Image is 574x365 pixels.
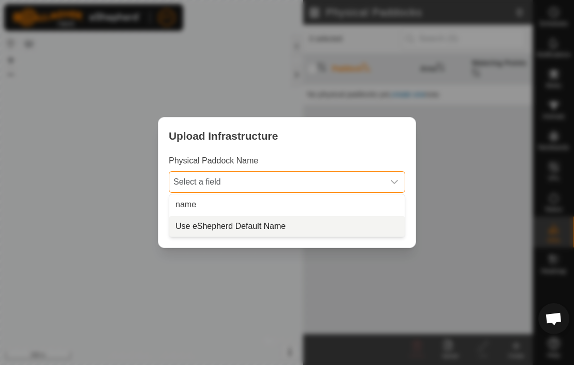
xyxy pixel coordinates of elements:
span: Upload Infrastructure [169,128,278,144]
li: Use eShepherd Default Name [169,216,405,237]
span: Use eShepherd Default Name [176,220,285,233]
div: dropdown trigger [384,172,405,192]
label: Physical Paddock Name [169,155,258,167]
span: Select a field [169,172,384,192]
ul: Option List [169,194,405,237]
a: Open chat [538,303,569,334]
span: name [176,198,196,211]
li: name [169,194,405,215]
